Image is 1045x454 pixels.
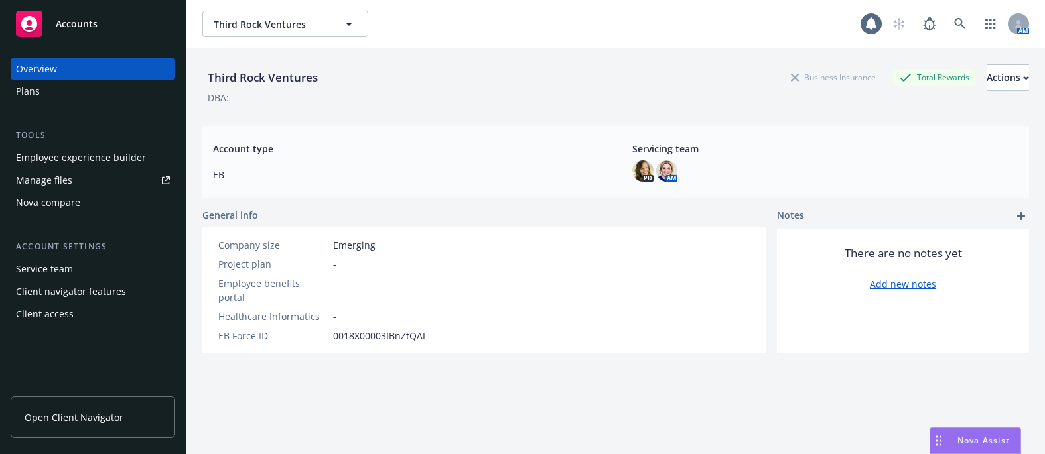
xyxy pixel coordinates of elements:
[213,168,600,182] span: EB
[218,276,328,304] div: Employee benefits portal
[11,170,175,191] a: Manage files
[916,11,943,37] a: Report a Bug
[16,258,73,280] div: Service team
[333,310,336,323] span: -
[11,192,175,213] a: Nova compare
[213,142,600,156] span: Account type
[218,329,328,343] div: EB Force ID
[930,428,947,453] div: Drag to move
[893,69,976,85] div: Total Rewards
[202,208,258,222] span: General info
[930,427,1021,454] button: Nova Assist
[16,304,74,325] div: Client access
[16,281,126,302] div: Client navigator features
[11,129,175,142] div: Tools
[977,11,1004,37] a: Switch app
[11,5,175,42] a: Accounts
[11,281,175,302] a: Client navigator features
[947,11,973,37] a: Search
[886,11,912,37] a: Start snowing
[11,240,175,253] div: Account settings
[16,81,40,102] div: Plans
[333,284,336,298] span: -
[11,304,175,325] a: Client access
[202,69,323,86] div: Third Rock Ventures
[11,147,175,168] a: Employee experience builder
[845,245,962,261] span: There are no notes yet
[11,58,175,80] a: Overview
[333,238,376,252] span: Emerging
[987,65,1029,90] div: Actions
[333,257,336,271] span: -
[56,19,98,29] span: Accounts
[632,160,654,182] img: photo
[1013,208,1029,224] a: add
[214,17,328,31] span: Third Rock Ventures
[333,329,427,343] span: 0018X00003IBnZtQAL
[16,192,80,213] div: Nova compare
[16,147,146,168] div: Employee experience builder
[957,435,1010,446] span: Nova Assist
[208,91,232,105] div: DBA: -
[25,410,123,424] span: Open Client Navigator
[777,208,804,224] span: Notes
[218,257,328,271] div: Project plan
[784,69,882,85] div: Business Insurance
[870,277,936,291] a: Add new notes
[218,238,328,252] div: Company size
[218,310,328,323] div: Healthcare Informatics
[16,170,72,191] div: Manage files
[11,81,175,102] a: Plans
[202,11,368,37] button: Third Rock Ventures
[632,142,1019,156] span: Servicing team
[987,64,1029,91] button: Actions
[656,160,677,182] img: photo
[16,58,57,80] div: Overview
[11,258,175,280] a: Service team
